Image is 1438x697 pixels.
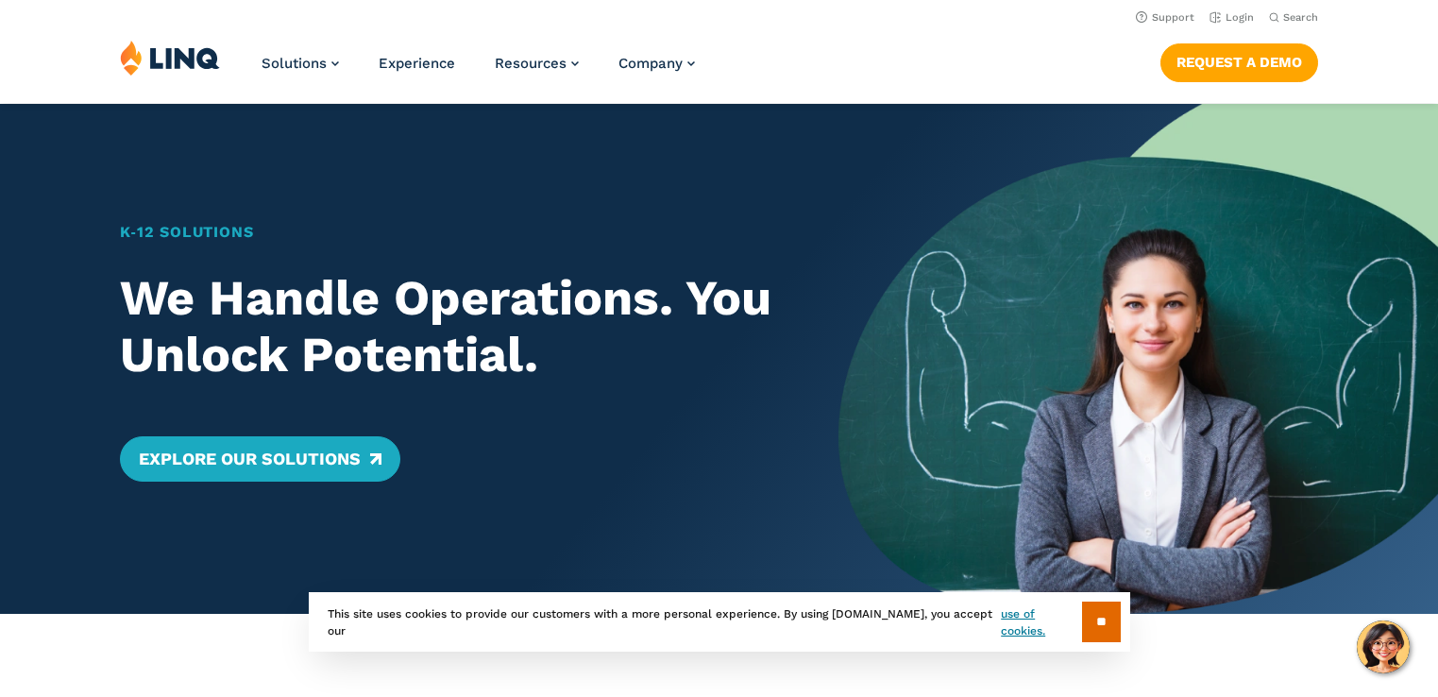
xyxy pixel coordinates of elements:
nav: Button Navigation [1160,40,1318,81]
h2: We Handle Operations. You Unlock Potential. [120,270,780,383]
h1: K‑12 Solutions [120,221,780,244]
img: LINQ | K‑12 Software [120,40,220,76]
img: Home Banner [838,104,1438,614]
a: use of cookies. [1001,605,1081,639]
span: Resources [495,55,567,72]
a: Solutions [262,55,339,72]
div: This site uses cookies to provide our customers with a more personal experience. By using [DOMAIN... [309,592,1130,652]
span: Search [1283,11,1318,24]
a: Support [1136,11,1194,24]
button: Open Search Bar [1269,10,1318,25]
a: Company [618,55,695,72]
a: Explore Our Solutions [120,436,400,482]
nav: Primary Navigation [262,40,695,102]
a: Login [1210,11,1254,24]
span: Solutions [262,55,327,72]
a: Experience [379,55,455,72]
span: Company [618,55,683,72]
a: Resources [495,55,579,72]
button: Hello, have a question? Let’s chat. [1357,620,1410,673]
a: Request a Demo [1160,43,1318,81]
